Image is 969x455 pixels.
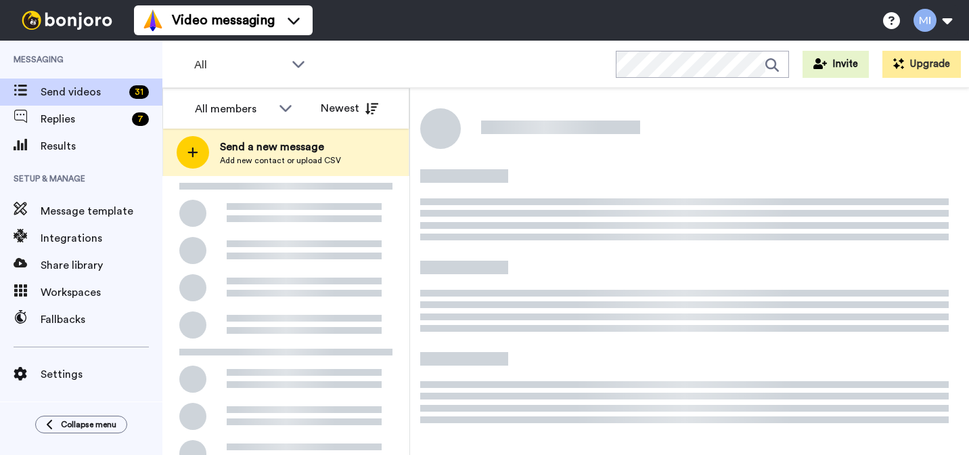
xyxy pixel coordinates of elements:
[41,230,162,246] span: Integrations
[882,51,961,78] button: Upgrade
[16,11,118,30] img: bj-logo-header-white.svg
[220,155,341,166] span: Add new contact or upload CSV
[41,84,124,100] span: Send videos
[61,419,116,430] span: Collapse menu
[41,284,162,301] span: Workspaces
[172,11,275,30] span: Video messaging
[41,311,162,328] span: Fallbacks
[220,139,341,155] span: Send a new message
[195,101,272,117] div: All members
[41,203,162,219] span: Message template
[41,366,162,383] span: Settings
[142,9,164,31] img: vm-color.svg
[311,95,388,122] button: Newest
[41,257,162,274] span: Share library
[132,112,149,126] div: 7
[41,111,127,127] span: Replies
[803,51,869,78] button: Invite
[194,57,285,73] span: All
[129,85,149,99] div: 31
[41,138,162,154] span: Results
[35,416,127,433] button: Collapse menu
